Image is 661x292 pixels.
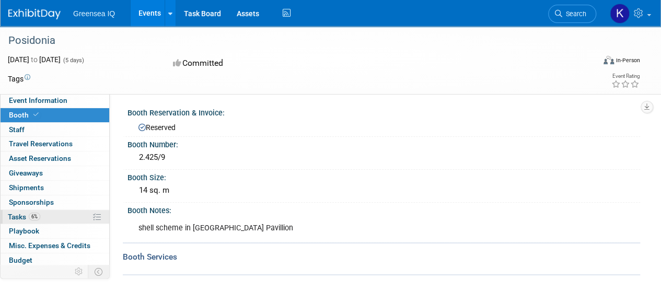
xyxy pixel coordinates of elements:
[170,54,370,73] div: Committed
[9,227,39,235] span: Playbook
[135,120,632,133] div: Reserved
[1,166,109,180] a: Giveaways
[1,239,109,253] a: Misc. Expenses & Credits
[127,105,640,118] div: Booth Reservation & Invoice:
[562,10,586,18] span: Search
[88,265,110,278] td: Toggle Event Tabs
[131,218,538,239] div: shell scheme in [GEOGRAPHIC_DATA] Pavillion
[5,31,586,50] div: Posidonia
[33,112,39,118] i: Booth reservation complete
[135,182,632,198] div: 14 sq. m
[1,195,109,209] a: Sponsorships
[127,137,640,150] div: Booth Number:
[62,57,84,64] span: (5 days)
[9,198,54,206] span: Sponsorships
[1,108,109,122] a: Booth
[127,170,640,183] div: Booth Size:
[9,169,43,177] span: Giveaways
[604,56,614,64] img: Format-Inperson.png
[1,181,109,195] a: Shipments
[1,123,109,137] a: Staff
[8,9,61,19] img: ExhibitDay
[1,151,109,166] a: Asset Reservations
[8,74,30,84] td: Tags
[1,94,109,108] a: Event Information
[548,5,596,23] a: Search
[1,253,109,267] a: Budget
[8,213,40,221] span: Tasks
[9,125,25,134] span: Staff
[70,265,88,278] td: Personalize Event Tab Strip
[9,96,67,104] span: Event Information
[135,149,632,166] div: 2.425/9
[9,139,73,148] span: Travel Reservations
[9,183,44,192] span: Shipments
[8,55,61,64] span: [DATE] [DATE]
[29,55,39,64] span: to
[127,203,640,216] div: Booth Notes:
[548,54,640,70] div: Event Format
[1,224,109,238] a: Playbook
[616,56,640,64] div: In-Person
[9,154,71,162] span: Asset Reservations
[29,213,40,220] span: 6%
[9,256,32,264] span: Budget
[9,111,41,119] span: Booth
[123,251,640,263] div: Booth Services
[610,4,630,24] img: Kirstin Collins
[1,210,109,224] a: Tasks6%
[611,74,640,79] div: Event Rating
[73,9,115,18] span: Greensea IQ
[1,137,109,151] a: Travel Reservations
[9,241,90,250] span: Misc. Expenses & Credits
